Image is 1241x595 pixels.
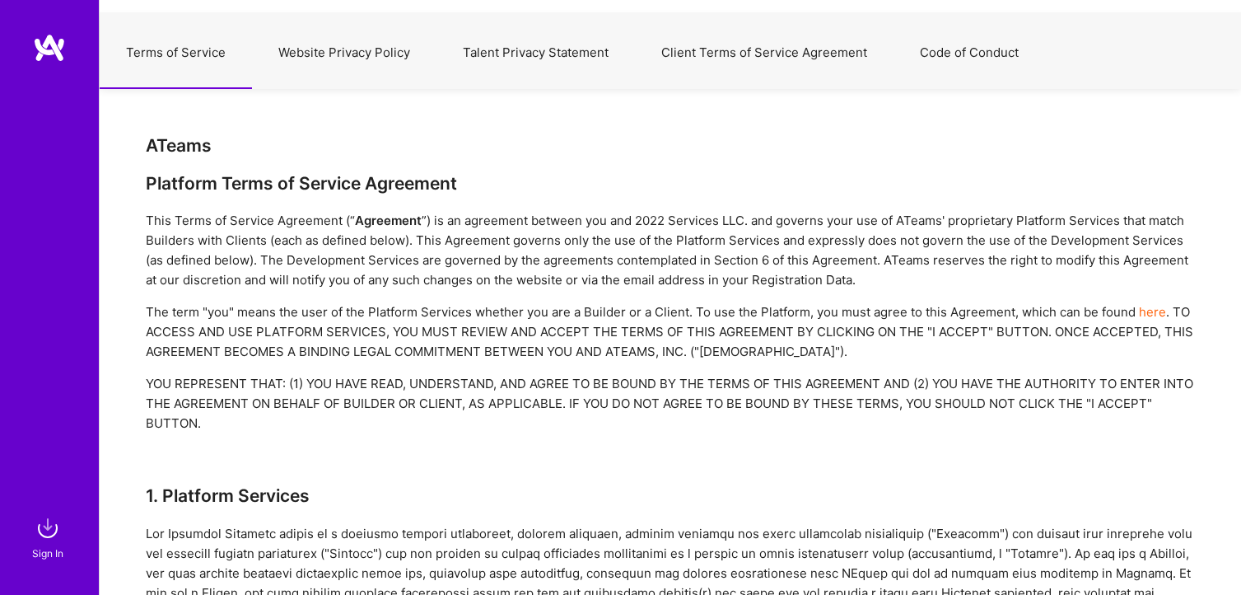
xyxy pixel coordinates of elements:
[32,545,63,562] div: Sign In
[35,512,64,562] a: sign inSign In
[146,374,1195,433] div: YOU REPRESENT THAT: (1) YOU HAVE READ, UNDERSTAND, AND AGREE TO BE BOUND BY THE TERMS OF THIS AGR...
[436,16,635,89] button: Talent Privacy Statement
[1139,304,1166,320] a: here
[146,173,1195,194] div: Platform Terms of Service Agreement
[252,16,436,89] button: Website Privacy Policy
[635,16,893,89] button: Client Terms of Service Agreement
[146,485,1195,506] h3: 1. Platform Services
[893,16,1045,89] button: Code of Conduct
[146,211,1195,290] div: This Terms of Service Agreement (“ ”) is an agreement between you and 2022 Services LLC. and gove...
[355,213,422,228] strong: Agreement
[33,33,66,63] img: logo
[100,16,252,89] button: Terms of Service
[146,135,1195,156] div: ATeams
[31,512,64,545] img: sign in
[146,302,1195,362] div: The term "you" means the user of the Platform Services whether you are a Builder or a Client. To ...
